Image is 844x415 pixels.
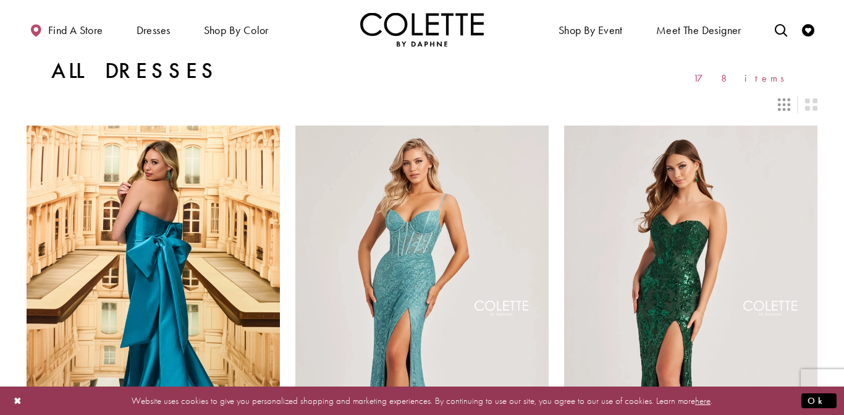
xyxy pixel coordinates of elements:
span: Shop by color [201,12,272,46]
span: Dresses [133,12,174,46]
span: 178 items [693,73,793,83]
span: Switch layout to 2 columns [805,98,817,111]
a: Toggle search [772,12,790,46]
a: Visit Home Page [360,12,484,46]
span: Dresses [137,24,171,36]
span: Shop By Event [559,24,623,36]
h1: All Dresses [51,59,219,83]
span: Switch layout to 3 columns [778,98,790,111]
span: Shop by color [204,24,269,36]
a: Check Wishlist [799,12,817,46]
span: Find a store [48,24,103,36]
span: Meet the designer [656,24,741,36]
a: Find a store [27,12,106,46]
span: Shop By Event [555,12,626,46]
button: Close Dialog [7,390,28,411]
button: Submit Dialog [801,393,837,408]
p: Website uses cookies to give you personalized shopping and marketing experiences. By continuing t... [89,392,755,409]
img: Colette by Daphne [360,12,484,46]
a: Meet the designer [653,12,745,46]
div: Layout Controls [19,91,825,118]
a: here [695,394,711,406]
